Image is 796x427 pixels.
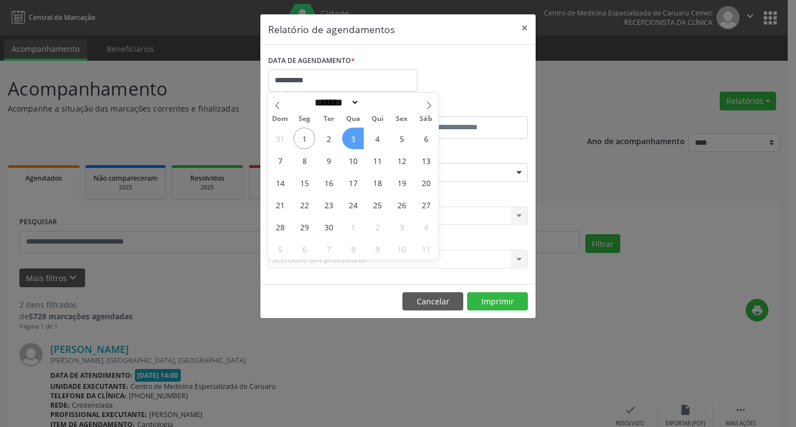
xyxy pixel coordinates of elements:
[269,150,291,171] span: Setembro 7, 2025
[415,216,437,238] span: Outubro 4, 2025
[294,128,315,149] span: Setembro 1, 2025
[366,172,388,193] span: Setembro 18, 2025
[415,172,437,193] span: Setembro 20, 2025
[366,216,388,238] span: Outubro 2, 2025
[415,194,437,215] span: Setembro 27, 2025
[402,292,463,311] button: Cancelar
[318,216,339,238] span: Setembro 30, 2025
[294,238,315,260] span: Outubro 6, 2025
[342,194,364,215] span: Setembro 24, 2025
[414,115,438,123] span: Sáb
[294,194,315,215] span: Setembro 22, 2025
[269,238,291,260] span: Outubro 5, 2025
[318,194,339,215] span: Setembro 23, 2025
[268,22,395,36] h5: Relatório de agendamentos
[318,238,339,260] span: Outubro 7, 2025
[359,97,396,108] input: Year
[391,172,412,193] span: Setembro 19, 2025
[318,172,339,193] span: Setembro 16, 2025
[269,172,291,193] span: Setembro 14, 2025
[268,52,355,70] label: DATA DE AGENDAMENTO
[391,194,412,215] span: Setembro 26, 2025
[294,172,315,193] span: Setembro 15, 2025
[292,115,317,123] span: Seg
[342,128,364,149] span: Setembro 3, 2025
[269,216,291,238] span: Setembro 28, 2025
[366,128,388,149] span: Setembro 4, 2025
[514,14,536,41] button: Close
[294,216,315,238] span: Setembro 29, 2025
[269,194,291,215] span: Setembro 21, 2025
[415,238,437,260] span: Outubro 11, 2025
[390,115,414,123] span: Sex
[415,128,437,149] span: Setembro 6, 2025
[269,128,291,149] span: Agosto 31, 2025
[318,150,339,171] span: Setembro 9, 2025
[342,216,364,238] span: Outubro 1, 2025
[365,115,390,123] span: Qui
[401,99,528,117] label: ATÉ
[467,292,528,311] button: Imprimir
[391,238,412,260] span: Outubro 10, 2025
[366,150,388,171] span: Setembro 11, 2025
[318,128,339,149] span: Setembro 2, 2025
[317,115,341,123] span: Ter
[391,216,412,238] span: Outubro 3, 2025
[294,150,315,171] span: Setembro 8, 2025
[391,150,412,171] span: Setembro 12, 2025
[342,172,364,193] span: Setembro 17, 2025
[342,238,364,260] span: Outubro 8, 2025
[342,150,364,171] span: Setembro 10, 2025
[391,128,412,149] span: Setembro 5, 2025
[366,238,388,260] span: Outubro 9, 2025
[341,115,365,123] span: Qua
[268,115,292,123] span: Dom
[366,194,388,215] span: Setembro 25, 2025
[311,97,359,108] select: Month
[415,150,437,171] span: Setembro 13, 2025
